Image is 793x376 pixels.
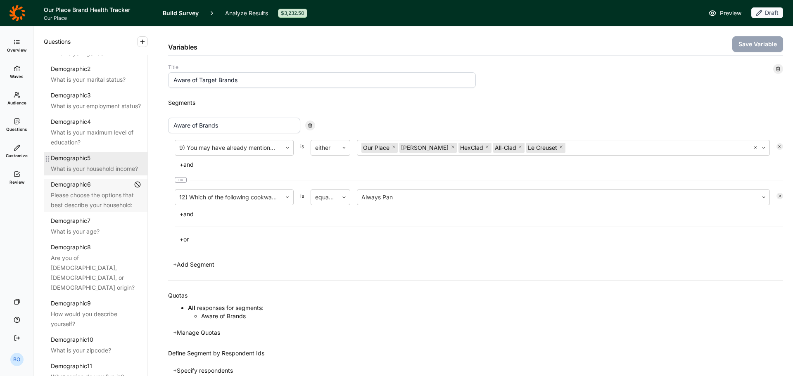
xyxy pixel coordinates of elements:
div: How would you describe yourself? [51,309,141,329]
div: What is your zipcode? [51,345,141,355]
div: Remove HexClad [485,143,491,153]
h2: Segments [168,98,783,108]
span: is [300,143,304,156]
strong: All [188,304,195,311]
div: Demographic 5 [51,154,90,162]
a: Questions [3,112,30,138]
span: Review [9,179,24,185]
div: Demographic 7 [51,217,90,225]
button: +or [175,234,194,245]
li: responses for segments: [188,304,783,320]
div: [PERSON_NAME] [399,143,450,153]
div: Demographic 6 [51,180,91,189]
div: Demographic 4 [51,118,91,126]
div: HexClad [458,143,485,153]
label: Title [168,64,476,71]
button: +and [175,208,199,220]
div: Le Creuset [526,143,559,153]
div: All-Clad [493,143,518,153]
div: Remove All-Clad [518,143,525,153]
div: Draft [751,7,783,18]
div: Our Place [361,143,391,153]
h2: Variables [168,42,197,52]
button: Draft [751,7,783,19]
div: BO [10,353,24,366]
span: Overview [7,47,26,53]
input: Segment title... [168,118,300,133]
a: Audience [3,85,30,112]
button: Save Variable [732,36,783,52]
a: Customize [3,138,30,165]
span: is [300,193,304,205]
a: Overview [3,33,30,59]
span: Waves [10,73,24,79]
button: +and [175,159,199,170]
span: Preview [720,8,741,18]
span: Our Place [44,15,153,21]
div: Are you of [DEMOGRAPHIC_DATA], [DEMOGRAPHIC_DATA], or [DEMOGRAPHIC_DATA] origin? [51,253,141,293]
span: Audience [7,100,26,106]
div: What is your maximum level of education? [51,128,141,147]
div: What is your employment status? [51,101,141,111]
div: What is your household income? [51,164,141,174]
li: Aware of Brands [201,312,783,320]
span: Questions [44,37,71,47]
div: What is your age? [51,227,141,236]
div: Remove Caraway [450,143,457,153]
div: Remove Our Place [391,143,398,153]
div: Remove [305,121,315,130]
h2: Define Segment by Respondent Ids [168,348,264,358]
a: Review [3,165,30,191]
div: $3,232.50 [278,9,307,18]
span: or [175,177,187,183]
div: Demographic 3 [51,91,91,99]
h1: Our Place Brand Health Tracker [44,5,153,15]
div: Remove [776,193,783,199]
a: Preview [708,8,741,18]
button: +Add Segment [168,259,219,270]
div: Demographic 8 [51,243,91,251]
div: Remove Le Creuset [559,143,565,153]
span: Customize [6,153,28,158]
div: Demographic 10 [51,336,93,344]
div: Demographic 11 [51,362,92,370]
span: Questions [6,126,27,132]
a: Waves [3,59,30,85]
button: +Manage Quotas [168,327,225,338]
div: What is your marital status? [51,75,141,85]
div: Demographic 2 [51,65,91,73]
div: Demographic 9 [51,299,91,307]
div: Please choose the options that best describe your household: [51,190,141,210]
div: Delete [773,64,783,74]
div: Remove [776,143,783,150]
h2: Quotas [168,291,188,300]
